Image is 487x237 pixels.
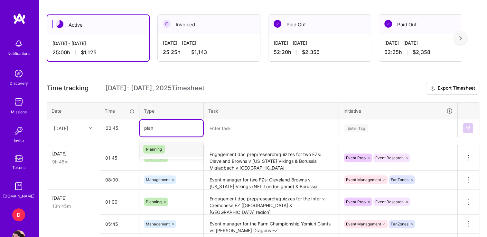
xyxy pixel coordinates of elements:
div: 25:00 h [52,49,144,56]
span: Time tracking [47,84,89,92]
div: Invoiced [158,15,260,34]
img: guide book [12,180,25,193]
span: $2,358 [413,49,430,56]
div: [DATE] [52,195,95,201]
textarea: Engagement doc prep/research/quizzes for two FZs: Cleveland Browns v [US_STATE] Vikings & Borussi... [204,146,338,170]
div: Paid Out [268,15,371,34]
th: Task [204,102,339,119]
img: right [459,36,462,40]
div: Tokens [12,164,25,171]
div: 52:25 h [384,49,476,56]
a: D [11,208,27,221]
input: HH:MM [100,119,139,136]
div: [DATE] - [DATE] [384,39,476,46]
div: Notifications [7,50,30,57]
span: Management [146,177,170,182]
img: teamwork [12,96,25,109]
i: icon Download [430,85,435,92]
div: Enter Tag [344,123,368,133]
div: 52:20 h [274,49,366,56]
span: $2,355 [302,49,320,56]
div: [DOMAIN_NAME] [3,193,34,199]
div: [DATE] [52,150,95,157]
input: HH:MM [100,149,139,166]
th: Date [47,102,100,119]
img: discovery [12,67,25,80]
div: D [12,208,25,221]
img: Active [56,20,63,28]
img: Paid Out [384,20,392,28]
textarea: Engagement doc prep/research/quizzes for the Inter v Cremonese FZ ([GEOGRAPHIC_DATA] & [GEOGRAPHI... [204,190,338,214]
span: Event Prep [346,199,366,204]
th: Type [139,102,204,119]
span: $1,143 [191,49,207,56]
img: Paid Out [274,20,281,28]
div: [DATE] - [DATE] [163,39,255,46]
div: Active [47,15,149,35]
textarea: Event manager for the Farm Championship Yomiuri Giants vs [PERSON_NAME] Dragons FZ [204,215,338,233]
img: Submit [465,126,471,131]
div: Missions [11,109,27,115]
span: Event Research [375,199,404,204]
img: bell [12,37,25,50]
div: Paid Out [379,15,482,34]
span: Event Prep [346,155,366,160]
i: icon Chevron [89,127,92,130]
span: [DATE] - [DATE] , 2025 Timesheet [105,84,204,92]
div: [DATE] - [DATE] [52,40,144,47]
input: HH:MM [100,193,139,210]
span: FanZones [391,222,408,226]
div: 9h 45m [52,158,95,165]
div: Discovery [10,80,28,87]
button: Export Timesheet [426,82,479,95]
div: [DATE] [54,125,68,131]
img: Invoiced [163,20,171,28]
span: Event Research [375,155,404,160]
textarea: Event manager for two FZs: Cleveland Browns v [US_STATE] Vikings (NFL London game) & Borussia M'g... [204,171,338,189]
span: Event Management [346,177,381,182]
span: Planning [146,155,162,160]
span: Event Management [346,222,381,226]
div: Invite [14,137,24,144]
span: Planning [143,145,165,154]
img: Invite [12,124,25,137]
span: FanZones [391,177,408,182]
span: Planning [146,199,162,204]
span: $1,125 [81,49,97,56]
span: Management [146,222,170,226]
input: HH:MM [100,171,139,188]
img: logo [13,13,26,24]
div: [DATE] - [DATE] [274,39,366,46]
img: tokens [15,155,23,162]
div: Time [105,108,135,114]
input: HH:MM [100,215,139,233]
div: Initiative [343,107,453,115]
div: 25:25 h [163,49,255,56]
div: 13h 45m [52,203,95,209]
